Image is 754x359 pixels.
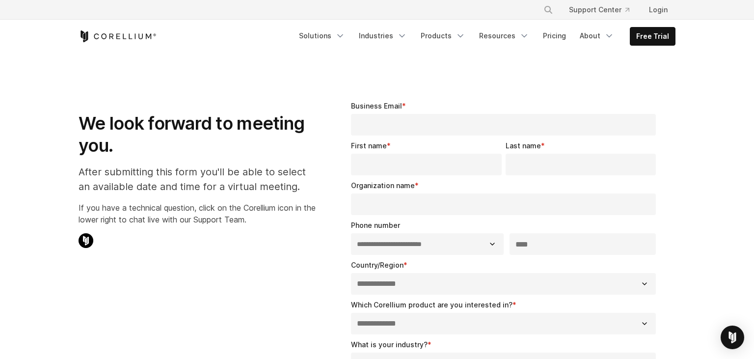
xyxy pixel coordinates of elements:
[506,141,541,150] span: Last name
[539,1,557,19] button: Search
[351,340,428,349] span: What is your industry?
[473,27,535,45] a: Resources
[293,27,351,45] a: Solutions
[721,326,744,349] div: Open Intercom Messenger
[537,27,572,45] a: Pricing
[351,102,402,110] span: Business Email
[532,1,675,19] div: Navigation Menu
[351,221,400,229] span: Phone number
[574,27,620,45] a: About
[351,301,512,309] span: Which Corellium product are you interested in?
[641,1,675,19] a: Login
[79,202,316,225] p: If you have a technical question, click on the Corellium icon in the lower right to chat live wit...
[79,30,157,42] a: Corellium Home
[293,27,675,46] div: Navigation Menu
[351,261,404,269] span: Country/Region
[561,1,637,19] a: Support Center
[415,27,471,45] a: Products
[630,28,675,45] a: Free Trial
[79,233,93,248] img: Corellium Chat Icon
[79,112,316,157] h1: We look forward to meeting you.
[79,165,316,194] p: After submitting this form you'll be able to select an available date and time for a virtual meet...
[353,27,413,45] a: Industries
[351,181,415,190] span: Organization name
[351,141,387,150] span: First name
